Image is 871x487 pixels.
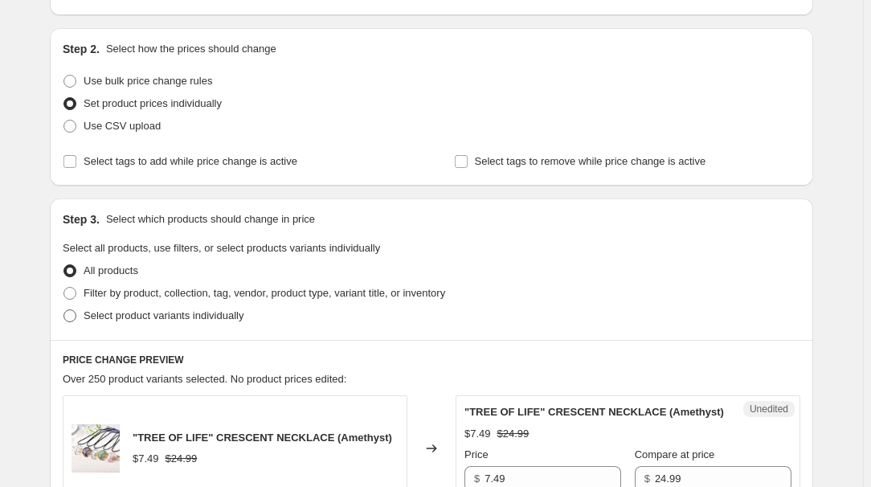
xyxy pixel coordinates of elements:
[464,406,724,418] span: "TREE OF LIFE" CRESCENT NECKLACE (Amethyst)
[474,473,480,485] span: $
[84,264,138,276] span: All products
[72,424,120,473] img: product-image-1527200860_1080x_699e67f4-8337-420a-ac56-c22ff5889f84_80x.jpg
[84,309,243,321] span: Select product variants individually
[63,354,800,366] h6: PRICE CHANGE PREVIEW
[63,373,346,385] span: Over 250 product variants selected. No product prices edited:
[84,75,212,87] span: Use bulk price change rules
[133,451,159,467] div: $7.49
[106,41,276,57] p: Select how the prices should change
[106,211,315,227] p: Select which products should change in price
[166,451,198,467] strike: $24.99
[63,211,100,227] h2: Step 3.
[464,448,489,460] span: Price
[84,120,161,132] span: Use CSV upload
[750,403,788,415] span: Unedited
[635,448,715,460] span: Compare at price
[497,426,530,442] strike: $24.99
[133,432,392,444] span: "TREE OF LIFE" CRESCENT NECKLACE (Amethyst)
[644,473,650,485] span: $
[84,97,222,109] span: Set product prices individually
[475,155,706,167] span: Select tags to remove while price change is active
[84,155,297,167] span: Select tags to add while price change is active
[63,41,100,57] h2: Step 2.
[84,287,445,299] span: Filter by product, collection, tag, vendor, product type, variant title, or inventory
[464,426,491,442] div: $7.49
[63,242,380,254] span: Select all products, use filters, or select products variants individually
